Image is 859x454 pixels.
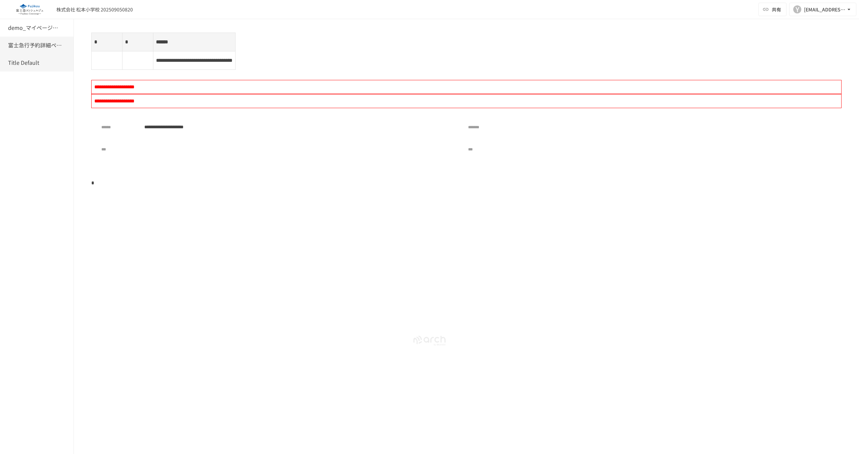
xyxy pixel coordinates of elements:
span: 共有 [772,6,781,13]
img: eQeGXtYPV2fEKIA3pizDiVdzO5gJTl2ahLbsPaD2E4R [8,4,51,15]
div: 株式会社 松本小学校 202509050820 [56,6,133,13]
h6: demo_マイページ詳細 [8,24,62,32]
h6: Title Default [8,58,39,67]
div: Y [793,5,801,13]
button: Y[EMAIL_ADDRESS][DOMAIN_NAME] [789,3,856,16]
button: 共有 [758,3,787,16]
div: [EMAIL_ADDRESS][DOMAIN_NAME] [804,5,846,14]
h6: 富士急行予約詳細ページ [8,41,62,50]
